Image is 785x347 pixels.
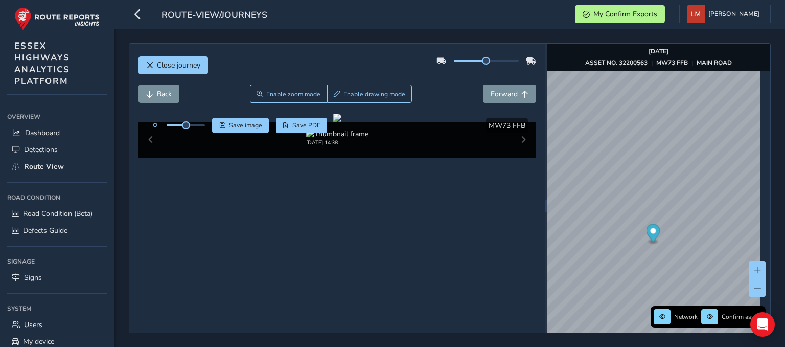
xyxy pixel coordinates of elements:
[722,313,763,321] span: Confirm assets
[7,301,107,316] div: System
[138,56,208,74] button: Close journey
[14,7,100,30] img: rr logo
[23,337,54,346] span: My device
[7,254,107,269] div: Signage
[250,85,327,103] button: Zoom
[343,90,405,98] span: Enable drawing mode
[266,90,320,98] span: Enable zoom mode
[7,190,107,205] div: Road Condition
[24,320,42,330] span: Users
[483,85,536,103] button: Forward
[697,59,732,67] strong: MAIN ROAD
[7,316,107,333] a: Users
[593,9,657,19] span: My Confirm Exports
[306,129,368,139] img: Thumbnail frame
[138,85,179,103] button: Back
[687,5,763,23] button: [PERSON_NAME]
[25,128,60,138] span: Dashboard
[649,47,668,55] strong: [DATE]
[229,121,262,129] span: Save image
[292,121,320,129] span: Save PDF
[24,162,64,171] span: Route View
[708,5,759,23] span: [PERSON_NAME]
[750,312,775,337] div: Open Intercom Messenger
[23,226,67,235] span: Defects Guide
[24,273,42,283] span: Signs
[585,59,648,67] strong: ASSET NO. 32200563
[575,5,665,23] button: My Confirm Exports
[23,209,93,219] span: Road Condition (Beta)
[585,59,732,67] div: | |
[14,40,70,87] span: ESSEX HIGHWAYS ANALYTICS PLATFORM
[7,269,107,286] a: Signs
[7,141,107,158] a: Detections
[7,109,107,124] div: Overview
[276,118,328,133] button: PDF
[306,139,368,146] div: [DATE] 14:38
[7,222,107,239] a: Defects Guide
[491,89,518,99] span: Forward
[7,205,107,222] a: Road Condition (Beta)
[674,313,698,321] span: Network
[489,121,525,131] span: MW73 FFB
[687,5,705,23] img: diamond-layout
[656,59,688,67] strong: MW73 FFB
[327,85,412,103] button: Draw
[157,89,172,99] span: Back
[157,60,200,70] span: Close journey
[24,145,58,155] span: Detections
[161,9,267,23] span: route-view/journeys
[212,118,269,133] button: Save
[647,224,660,245] div: Map marker
[7,158,107,175] a: Route View
[7,124,107,141] a: Dashboard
